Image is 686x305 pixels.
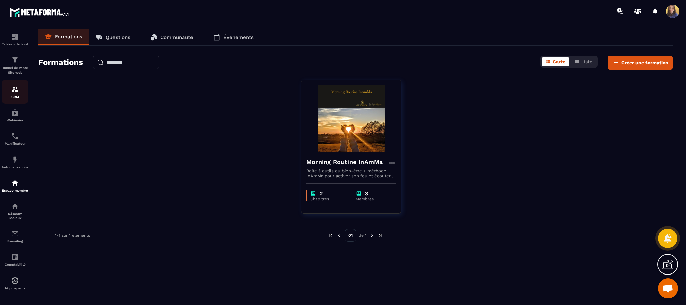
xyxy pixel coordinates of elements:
[2,27,28,51] a: formationformationTableau de bord
[356,197,389,201] p: Membres
[38,29,89,45] a: Formations
[2,51,28,80] a: formationformationTunnel de vente Site web
[11,156,19,164] img: automations
[11,132,19,140] img: scheduler
[2,42,28,46] p: Tableau de bord
[2,189,28,192] p: Espace membre
[11,253,19,261] img: accountant
[89,29,137,45] a: Questions
[2,286,28,290] p: IA prospects
[2,66,28,75] p: Tunnel de vente Site web
[2,239,28,243] p: E-mailing
[11,202,19,210] img: social-network
[2,118,28,122] p: Webinaire
[11,109,19,117] img: automations
[365,190,368,197] p: 3
[55,34,82,40] p: Formations
[553,59,565,64] span: Carte
[377,232,383,238] img: next
[658,278,678,298] a: Ouvrir le chat
[2,95,28,99] p: CRM
[11,230,19,238] img: email
[310,190,316,197] img: chapter
[11,85,19,93] img: formation
[2,225,28,248] a: emailemailE-mailing
[2,127,28,150] a: schedulerschedulerPlanificateur
[621,59,668,66] span: Créer une formation
[2,174,28,197] a: automationsautomationsEspace membre
[2,165,28,169] p: Automatisations
[359,233,367,238] p: de 1
[310,197,345,201] p: Chapitres
[207,29,260,45] a: Événements
[306,85,396,152] img: formation-background
[320,190,323,197] p: 2
[570,57,596,66] button: Liste
[608,56,673,70] button: Créer une formation
[38,56,83,70] h2: Formations
[11,56,19,64] img: formation
[2,80,28,104] a: formationformationCRM
[345,229,356,242] p: 01
[2,197,28,225] a: social-networksocial-networkRéseaux Sociaux
[2,142,28,145] p: Planificateur
[301,80,410,222] a: formation-backgroundMorning Routine InAmMaBoite à outils du bien-être + méthode InAmMa pour activ...
[581,59,592,64] span: Liste
[11,179,19,187] img: automations
[306,168,396,178] p: Boite à outils du bien-être + méthode InAmMa pour activer son feu et écouter la voix de son coeur...
[2,104,28,127] a: automationsautomationsWebinaire
[144,29,200,45] a: Communauté
[2,263,28,266] p: Comptabilité
[9,6,70,18] img: logo
[106,34,130,40] p: Questions
[11,277,19,285] img: automations
[356,190,362,197] img: chapter
[306,157,383,167] h4: Morning Routine InAmMa
[2,212,28,220] p: Réseaux Sociaux
[55,233,90,238] p: 1-1 sur 1 éléments
[369,232,375,238] img: next
[542,57,569,66] button: Carte
[336,232,342,238] img: prev
[160,34,193,40] p: Communauté
[223,34,254,40] p: Événements
[11,33,19,41] img: formation
[328,232,334,238] img: prev
[2,248,28,271] a: accountantaccountantComptabilité
[2,150,28,174] a: automationsautomationsAutomatisations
